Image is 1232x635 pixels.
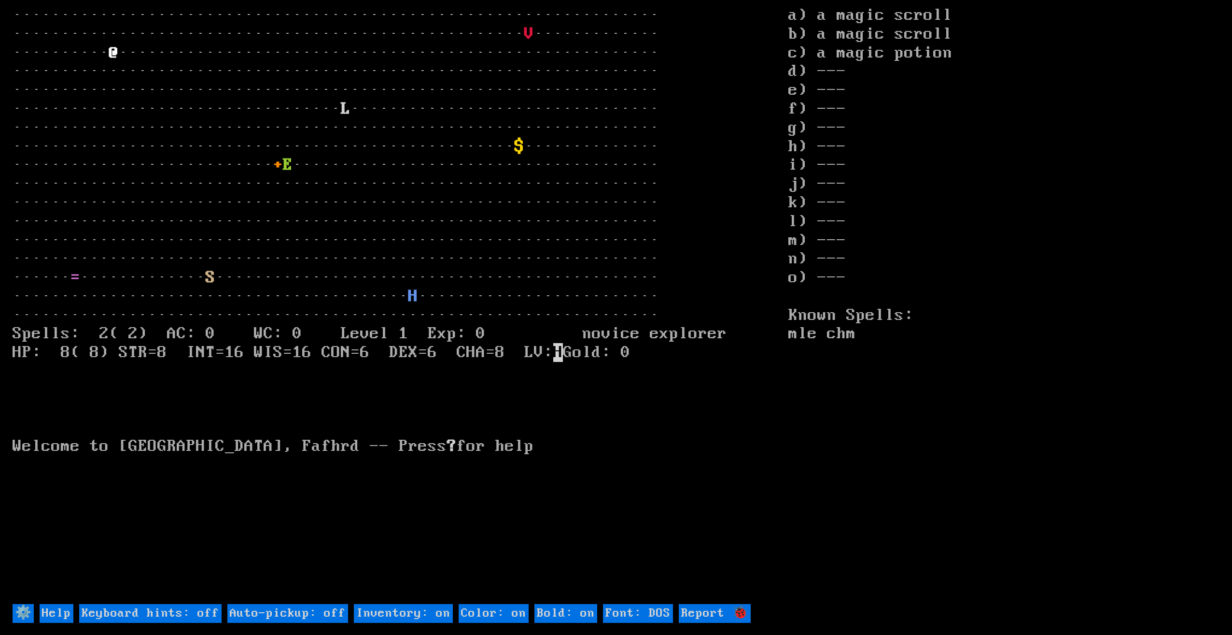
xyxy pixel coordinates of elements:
font: = [70,268,80,287]
font: E [283,156,293,174]
stats: a) a magic scroll b) a magic scroll c) a magic potion d) --- e) --- f) --- g) --- h) --- i) --- j... [788,6,1219,603]
input: Help [40,604,73,623]
font: + [273,156,283,174]
font: S [206,268,215,287]
b: ? [447,437,457,456]
font: @ [109,43,119,62]
input: ⚙️ [13,604,34,623]
input: Inventory: on [354,604,453,623]
larn: ··································································· ·····························... [13,6,789,603]
mark: H [553,343,563,362]
font: H [408,287,418,306]
input: Report 🐞 [679,604,751,623]
font: V [524,25,534,43]
input: Font: DOS [603,604,673,623]
input: Keyboard hints: off [79,604,222,623]
input: Auto-pickup: off [227,604,348,623]
font: L [341,100,350,118]
input: Bold: on [534,604,597,623]
font: $ [515,137,524,156]
input: Color: on [459,604,529,623]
